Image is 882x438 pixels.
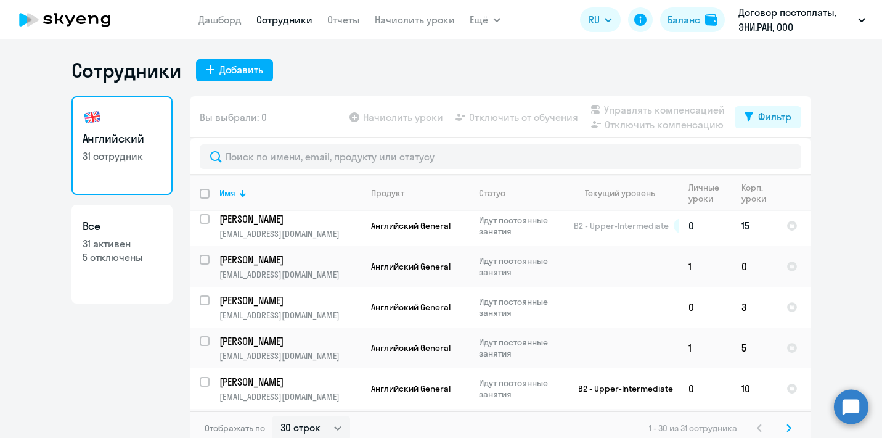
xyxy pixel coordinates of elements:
[219,294,361,307] a: [PERSON_NAME]
[83,149,161,163] p: 31 сотрудник
[660,7,725,32] button: Балансbalance
[479,337,563,359] p: Идут постоянные занятия
[219,350,361,362] p: [EMAIL_ADDRESS][DOMAIN_NAME]
[375,14,455,26] a: Начислить уроки
[71,96,173,195] a: Английский31 сотрудник
[219,334,361,348] a: [PERSON_NAME]
[470,12,488,27] span: Ещё
[256,14,312,26] a: Сотрудники
[732,205,777,246] td: 15
[219,375,361,389] a: [PERSON_NAME]
[219,188,361,199] div: Имя
[71,58,181,83] h1: Сотрудники
[732,328,777,368] td: 5
[741,182,776,204] div: Корп. уроки
[371,220,451,231] span: Английский General
[219,212,359,226] p: [PERSON_NAME]
[574,188,678,199] div: Текущий уровень
[83,218,161,234] h3: Все
[371,188,468,199] div: Продукт
[219,188,235,199] div: Имя
[688,182,720,204] div: Личные уроки
[732,287,777,328] td: 3
[219,375,359,389] p: [PERSON_NAME]
[219,253,359,267] p: [PERSON_NAME]
[479,378,563,400] p: Идут постоянные занятия
[758,109,791,124] div: Фильтр
[679,328,732,368] td: 1
[574,220,669,231] span: B2 - Upper-Intermediate
[479,188,505,199] div: Статус
[470,7,500,32] button: Ещё
[649,423,737,434] span: 1 - 30 из 31 сотрудника
[585,188,655,199] div: Текущий уровень
[83,250,161,264] p: 5 отключены
[371,261,451,272] span: Английский General
[219,269,361,280] p: [EMAIL_ADDRESS][DOMAIN_NAME]
[198,14,242,26] a: Дашборд
[580,7,621,32] button: RU
[479,255,563,278] p: Идут постоянные занятия
[219,228,361,239] p: [EMAIL_ADDRESS][DOMAIN_NAME]
[83,131,161,147] h3: Английский
[219,212,361,226] a: [PERSON_NAME]
[371,302,451,313] span: Английский General
[83,107,102,127] img: english
[219,62,263,77] div: Добавить
[668,12,700,27] div: Баланс
[219,334,359,348] p: [PERSON_NAME]
[196,59,273,81] button: Добавить
[589,12,600,27] span: RU
[479,215,563,237] p: Идут постоянные занятия
[735,106,801,128] button: Фильтр
[479,188,563,199] div: Статус
[679,368,732,409] td: 0
[564,368,679,409] td: B2 - Upper-Intermediate
[732,368,777,409] td: 10
[732,5,872,35] button: Договор постоплаты, ЭНИ.РАН, ООО
[83,237,161,250] p: 31 активен
[705,14,717,26] img: balance
[327,14,360,26] a: Отчеты
[732,246,777,287] td: 0
[219,253,361,267] a: [PERSON_NAME]
[679,287,732,328] td: 0
[205,423,267,434] span: Отображать по:
[200,110,267,125] span: Вы выбрали: 0
[219,310,361,321] p: [EMAIL_ADDRESS][DOMAIN_NAME]
[738,5,853,35] p: Договор постоплаты, ЭНИ.РАН, ООО
[479,296,563,318] p: Идут постоянные занятия
[371,342,451,353] span: Английский General
[679,246,732,287] td: 1
[219,391,361,402] p: [EMAIL_ADDRESS][DOMAIN_NAME]
[371,383,451,394] span: Английский General
[200,144,801,169] input: Поиск по имени, email, продукту или статусу
[688,182,731,204] div: Личные уроки
[679,205,732,246] td: 0
[71,205,173,304] a: Все31 активен5 отключены
[371,188,404,199] div: Продукт
[741,182,766,204] div: Корп. уроки
[219,294,359,307] p: [PERSON_NAME]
